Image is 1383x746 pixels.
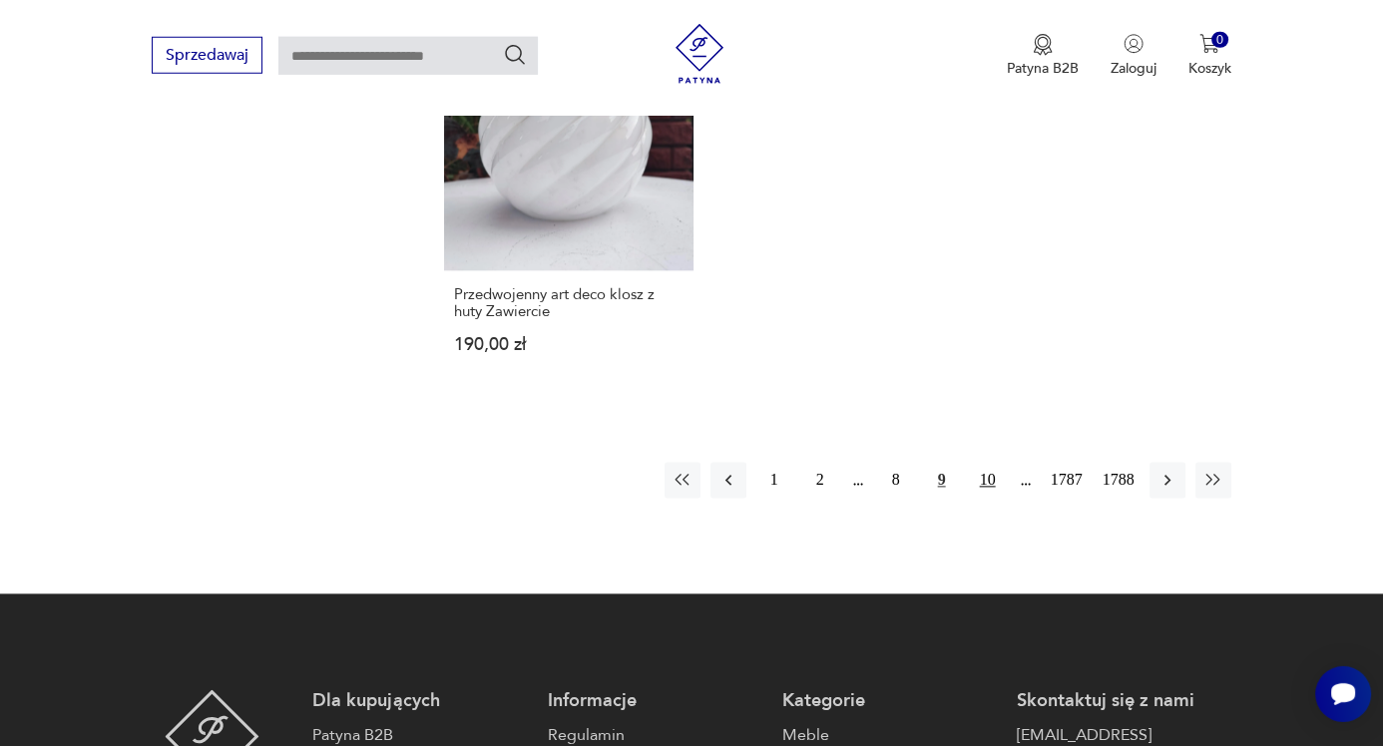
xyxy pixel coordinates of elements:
p: 190,00 zł [453,337,684,354]
img: Ikona medalu [1033,34,1053,56]
iframe: Smartsupp widget button [1315,666,1371,722]
button: 1 [756,463,792,499]
button: 2 [802,463,838,499]
img: Ikona koszyka [1199,34,1219,54]
button: Zaloguj [1111,34,1156,78]
a: Przedwojenny art deco klosz z huty ZawierciePrzedwojenny art deco klosz z huty Zawiercie190,00 zł [444,23,692,393]
p: Patyna B2B [1007,59,1079,78]
p: Skontaktuj się z nami [1017,690,1231,714]
button: 10 [970,463,1006,499]
button: 0Koszyk [1188,34,1231,78]
p: Dla kupujących [312,690,527,714]
button: 8 [878,463,914,499]
button: 9 [924,463,960,499]
button: Sprzedawaj [152,37,262,74]
a: Ikona medaluPatyna B2B [1007,34,1079,78]
p: Kategorie [782,690,997,714]
button: 1788 [1098,463,1140,499]
button: 1787 [1046,463,1088,499]
p: Koszyk [1188,59,1231,78]
p: Informacje [547,690,761,714]
button: Patyna B2B [1007,34,1079,78]
a: Sprzedawaj [152,50,262,64]
img: Ikonka użytkownika [1124,34,1144,54]
button: Szukaj [503,43,527,67]
h3: Przedwojenny art deco klosz z huty Zawiercie [453,287,684,321]
img: Patyna - sklep z meblami i dekoracjami vintage [670,24,729,84]
div: 0 [1211,32,1228,49]
p: Zaloguj [1111,59,1156,78]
